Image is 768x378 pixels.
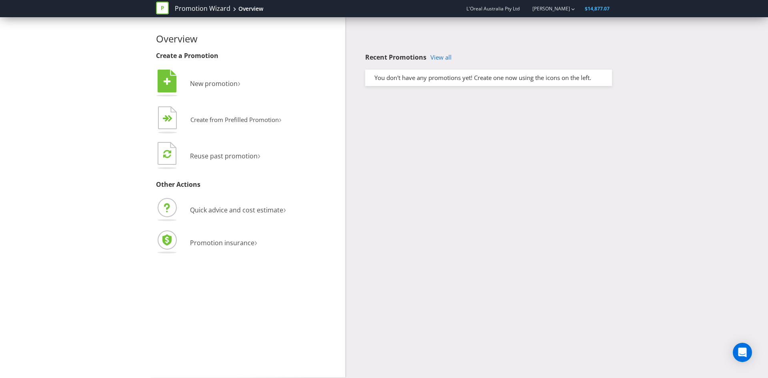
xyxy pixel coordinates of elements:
[190,152,258,160] span: Reuse past promotion
[190,206,283,214] span: Quick advice and cost estimate
[190,116,279,124] span: Create from Prefilled Promotion
[524,5,570,12] a: [PERSON_NAME]
[156,34,339,44] h2: Overview
[466,5,520,12] span: L'Oreal Australia Pty Ltd
[163,149,171,158] tspan: 
[156,181,339,188] h3: Other Actions
[368,74,609,82] div: You don't have any promotions yet! Create one now using the icons on the left.
[156,238,257,247] a: Promotion insurance›
[279,113,282,125] span: ›
[238,76,240,89] span: ›
[254,235,257,248] span: ›
[190,238,254,247] span: Promotion insurance
[175,4,230,13] a: Promotion Wizard
[156,206,286,214] a: Quick advice and cost estimate›
[164,77,171,86] tspan: 
[585,5,610,12] span: $14,877.07
[156,104,282,136] button: Create from Prefilled Promotion›
[430,54,452,61] a: View all
[733,343,752,362] div: Open Intercom Messenger
[168,115,173,122] tspan: 
[190,79,238,88] span: New promotion
[283,202,286,216] span: ›
[238,5,263,13] div: Overview
[258,148,260,162] span: ›
[365,53,426,62] span: Recent Promotions
[156,52,339,60] h3: Create a Promotion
